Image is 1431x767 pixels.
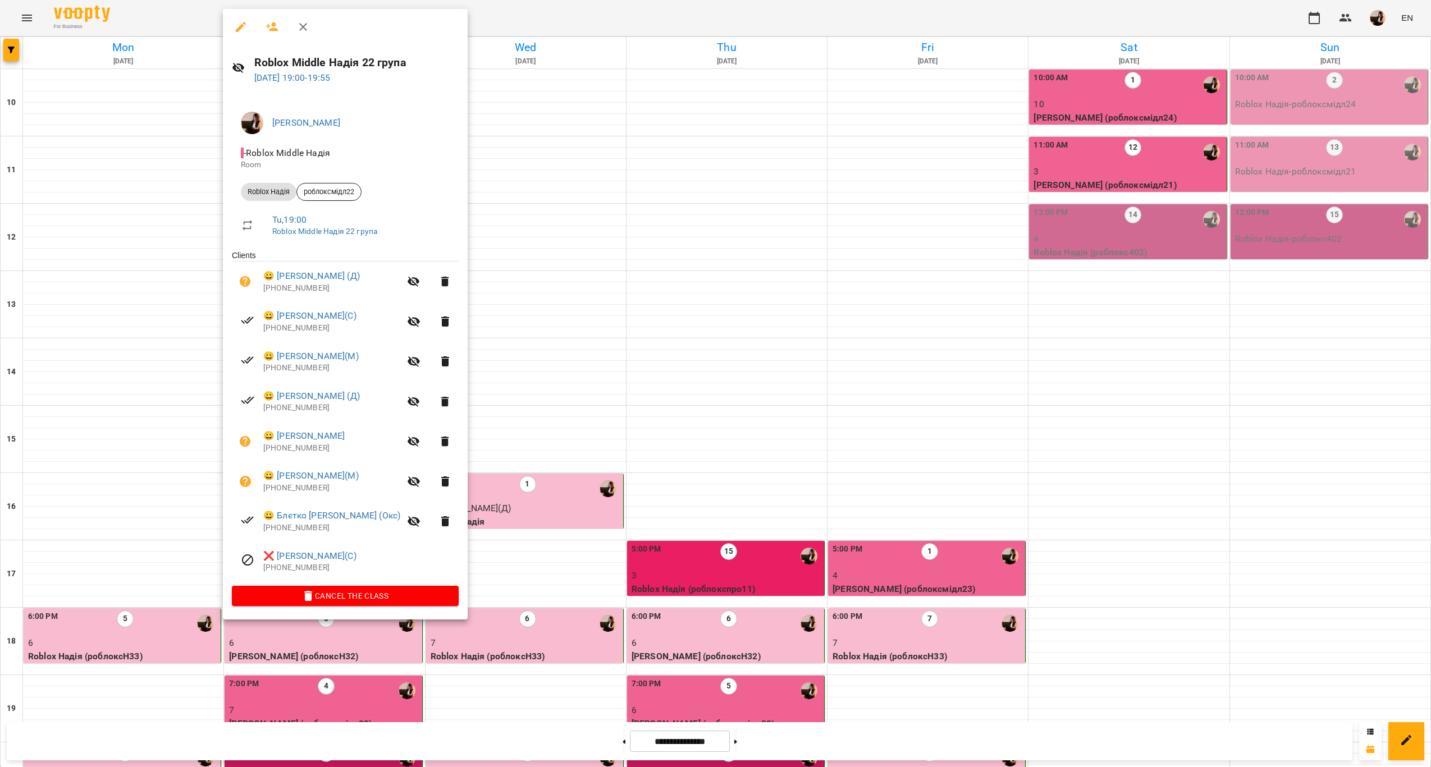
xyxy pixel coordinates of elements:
p: [PHONE_NUMBER] [263,402,400,414]
span: роблоксмідл22 [297,187,361,197]
a: 😀 [PERSON_NAME](М) [263,350,359,363]
img: f1c8304d7b699b11ef2dd1d838014dff.jpg [241,112,263,134]
p: Room [241,159,450,171]
button: Unpaid. Bill the attendance? [232,268,259,295]
ul: Clients [232,250,459,586]
a: 😀 [PERSON_NAME](С) [263,309,356,323]
a: ❌ [PERSON_NAME](С) [263,549,356,563]
p: [PHONE_NUMBER] [263,562,459,573]
p: [PHONE_NUMBER] [263,443,400,454]
p: [PHONE_NUMBER] [263,362,400,374]
svg: Paid [241,393,254,407]
p: [PHONE_NUMBER] [263,483,400,494]
a: [PERSON_NAME] [272,117,340,128]
svg: Visit canceled [241,553,254,567]
p: [PHONE_NUMBER] [263,283,400,294]
a: [DATE] 19:00-19:55 [254,72,331,83]
span: Cancel the class [241,589,450,603]
a: Tu , 19:00 [272,214,307,225]
div: роблоксмідл22 [296,183,362,201]
span: Roblox Надія [241,187,296,197]
button: Unpaid. Bill the attendance? [232,468,259,495]
p: [PHONE_NUMBER] [263,522,400,534]
a: 😀 [PERSON_NAME](М) [263,469,359,483]
a: 😀 [PERSON_NAME] (Д) [263,269,360,283]
button: Cancel the class [232,586,459,606]
a: 😀 [PERSON_NAME] [263,429,345,443]
svg: Paid [241,513,254,527]
svg: Paid [241,314,254,327]
span: - Roblox Middle Надія [241,148,332,158]
button: Unpaid. Bill the attendance? [232,428,259,455]
a: 😀 Блєтко [PERSON_NAME] (Окс) [263,509,400,522]
p: [PHONE_NUMBER] [263,323,400,334]
h6: Roblox Middle Надія 22 група [254,54,459,71]
a: Roblox Middle Надія 22 група [272,227,377,236]
svg: Paid [241,353,254,367]
a: 😀 [PERSON_NAME] (Д) [263,389,360,403]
